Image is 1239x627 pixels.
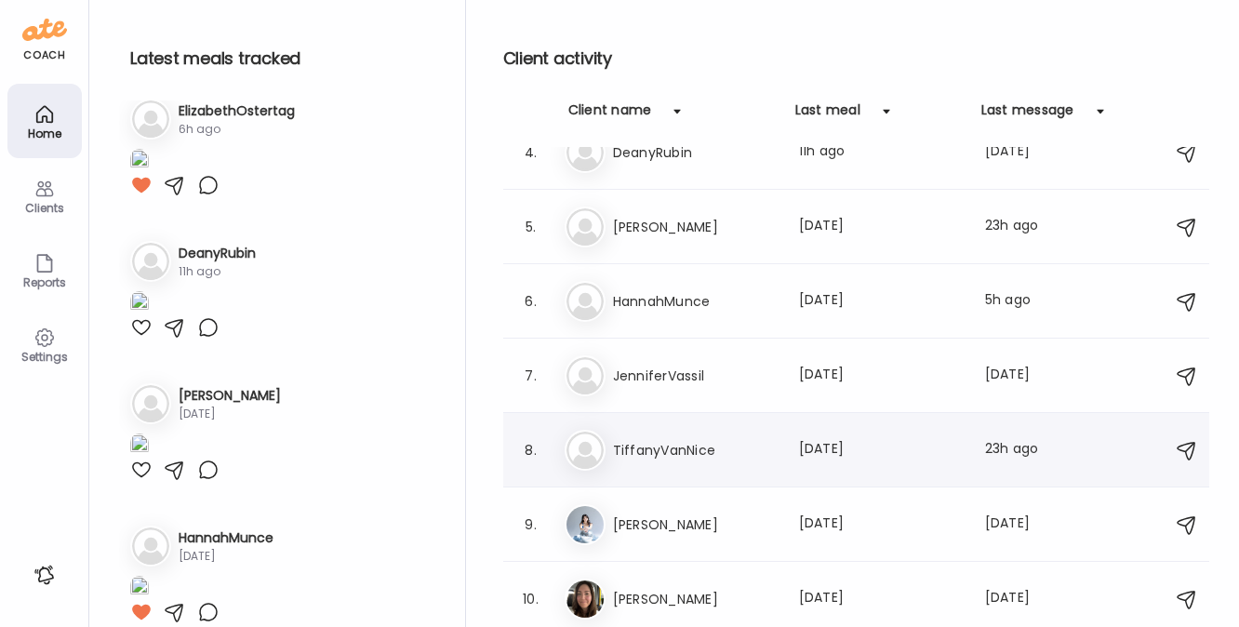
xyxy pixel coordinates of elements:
[985,365,1058,387] div: [DATE]
[566,208,604,246] img: bg-avatar-default.svg
[503,45,1209,73] h2: Client activity
[613,141,777,164] h3: DeanyRubin
[566,432,604,469] img: bg-avatar-default.svg
[11,351,78,363] div: Settings
[520,141,542,164] div: 4.
[566,134,604,171] img: bg-avatar-default.svg
[179,101,295,121] h3: ElizabethOstertag
[985,141,1058,164] div: [DATE]
[566,580,604,618] img: avatars%2FAaUPpAz4UBePyDKK2OMJTfZ0WR82
[520,216,542,238] div: 5.
[132,527,169,565] img: bg-avatar-default.svg
[799,141,963,164] div: 11h ago
[568,100,652,130] div: Client name
[613,365,777,387] h3: JenniferVassil
[179,386,281,406] h3: [PERSON_NAME]
[566,357,604,394] img: bg-avatar-default.svg
[985,290,1058,313] div: 5h ago
[11,127,78,140] div: Home
[520,514,542,536] div: 9.
[799,439,963,461] div: [DATE]
[520,439,542,461] div: 8.
[179,263,256,280] div: 11h ago
[520,588,542,610] div: 10.
[613,439,777,461] h3: TiffanyVanNice
[130,576,149,601] img: images%2Fkfkzk6vGDOhEU9eo8aJJ3Lraes72%2FxznlU8R8wqVHyQqBQz6k%2FgrDKyshzLWwvulP5AEgg_1080
[566,283,604,320] img: bg-avatar-default.svg
[132,243,169,280] img: bg-avatar-default.svg
[179,244,256,263] h3: DeanyRubin
[132,385,169,422] img: bg-avatar-default.svg
[11,202,78,214] div: Clients
[520,290,542,313] div: 6.
[985,514,1058,536] div: [DATE]
[799,290,963,313] div: [DATE]
[613,290,777,313] h3: HannahMunce
[985,439,1058,461] div: 23h ago
[985,588,1058,610] div: [DATE]
[799,216,963,238] div: [DATE]
[985,216,1058,238] div: 23h ago
[23,47,65,63] div: coach
[179,406,281,422] div: [DATE]
[799,588,963,610] div: [DATE]
[795,100,860,130] div: Last meal
[11,276,78,288] div: Reports
[520,365,542,387] div: 7.
[613,514,777,536] h3: [PERSON_NAME]
[130,149,149,174] img: images%2Fdbjthrfo9Dc3sGIpJW43CSl6rrT2%2FE7rQJOLSzKS0ipa3kiFD%2FDx2WlTm9PDIquq7xAUiI_1080
[130,434,149,459] img: images%2Fvrxxq8hx67gXpjBZ45R0tDyoZHb2%2FXKoQ9jo73H4alb8xAweb%2FWLecNpxScSlRIo0ozorX_1080
[613,216,777,238] h3: [PERSON_NAME]
[130,45,435,73] h2: Latest meals tracked
[179,528,273,548] h3: HannahMunce
[22,15,67,45] img: ate
[179,121,295,138] div: 6h ago
[179,548,273,565] div: [DATE]
[566,506,604,543] img: avatars%2Fg0h3UeSMiaSutOWea2qVtuQrzdp1
[799,514,963,536] div: [DATE]
[132,100,169,138] img: bg-avatar-default.svg
[799,365,963,387] div: [DATE]
[613,588,777,610] h3: [PERSON_NAME]
[130,291,149,316] img: images%2FT4hpSHujikNuuNlp83B0WiiAjC52%2F1dcnQxygAIVzKiU5UXN2%2FBLRFwyXx58fbgp8dvtzm_1080
[981,100,1074,130] div: Last message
